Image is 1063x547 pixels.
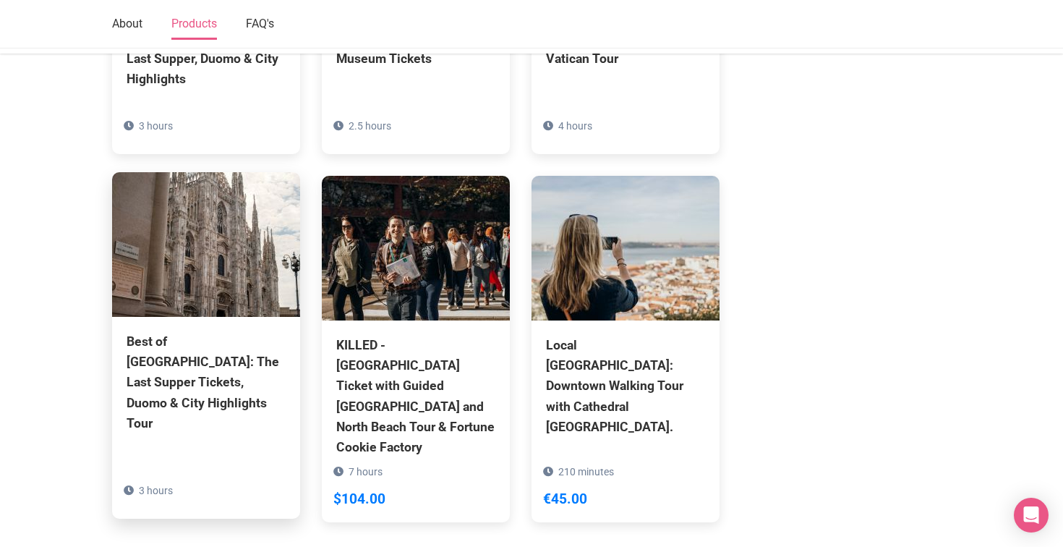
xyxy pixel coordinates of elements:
[546,335,705,437] div: Local [GEOGRAPHIC_DATA]: Downtown Walking Tour with Cathedral [GEOGRAPHIC_DATA].
[322,176,510,522] a: KILLED - [GEOGRAPHIC_DATA] Ticket with Guided [GEOGRAPHIC_DATA] and North Beach Tour & Fortune Co...
[112,172,300,317] img: Best of Milan: The Last Supper Tickets, Duomo & City Highlights Tour
[112,9,142,40] a: About
[322,176,510,321] img: KILLED - Alcatraz Island Ticket with Guided Chinatown and North Beach Tour & Fortune Cookie Factory
[127,331,286,433] div: Best of [GEOGRAPHIC_DATA]: The Last Supper Tickets, Duomo & City Highlights Tour
[558,120,592,132] span: 4 hours
[1014,498,1049,533] div: Open Intercom Messenger
[349,466,383,478] span: 7 hours
[531,176,720,502] a: Local [GEOGRAPHIC_DATA]: Downtown Walking Tour with Cathedral [GEOGRAPHIC_DATA]. 210 minutes €45.00
[139,485,173,496] span: 3 hours
[333,488,385,511] div: $104.00
[112,172,300,499] a: Best of [GEOGRAPHIC_DATA]: The Last Supper Tickets, Duomo & City Highlights Tour 3 hours
[558,466,614,478] span: 210 minutes
[139,120,173,132] span: 3 hours
[171,9,217,40] a: Products
[531,176,720,321] img: Local Lisbon: Downtown Walking Tour with Cathedral Climb & Castle.
[246,9,274,40] a: FAQ's
[543,488,587,511] div: €45.00
[336,335,495,457] div: KILLED - [GEOGRAPHIC_DATA] Ticket with Guided [GEOGRAPHIC_DATA] and North Beach Tour & Fortune Co...
[349,120,391,132] span: 2.5 hours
